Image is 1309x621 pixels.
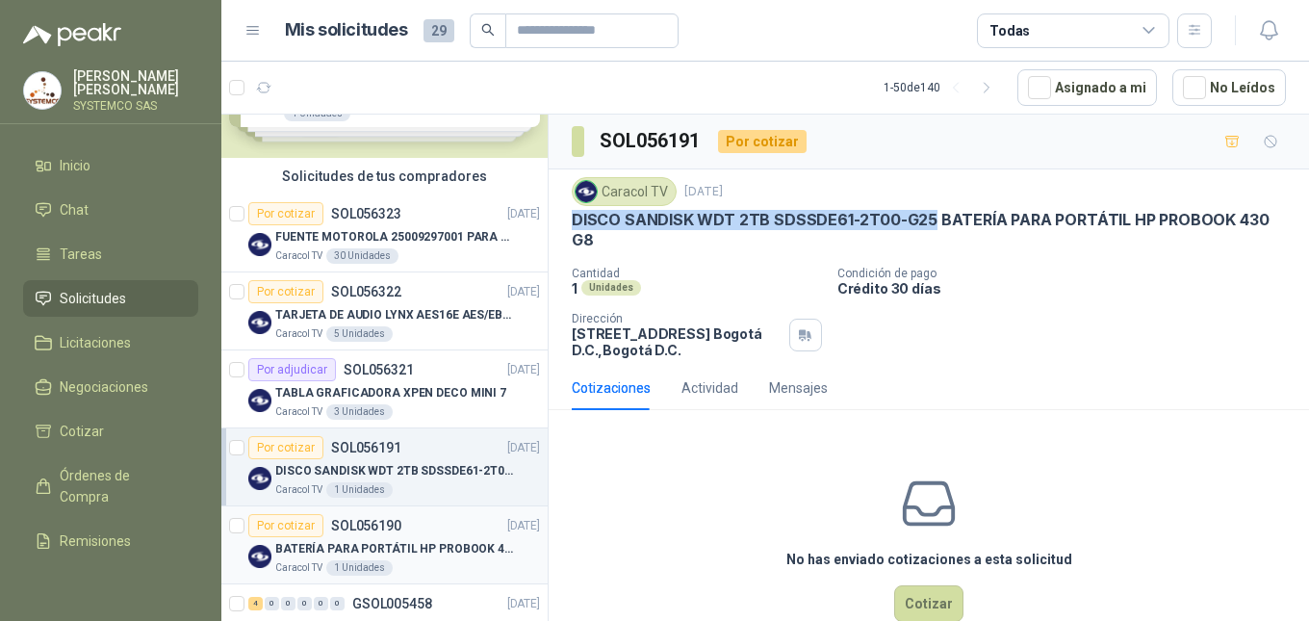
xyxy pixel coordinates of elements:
[275,560,322,576] p: Caracol TV
[344,363,414,376] p: SOL056321
[884,72,1002,103] div: 1 - 50 de 140
[281,597,295,610] div: 0
[265,597,279,610] div: 0
[352,597,432,610] p: GSOL005458
[507,517,540,535] p: [DATE]
[837,280,1301,297] p: Crédito 30 días
[275,404,322,420] p: Caracol TV
[331,441,401,454] p: SOL056191
[576,181,597,202] img: Company Logo
[221,350,548,428] a: Por adjudicarSOL056321[DATE] Company LogoTABLA GRAFICADORA XPEN DECO MINI 7Caracol TV3 Unidades
[684,183,723,201] p: [DATE]
[331,519,401,532] p: SOL056190
[481,23,495,37] span: search
[507,595,540,613] p: [DATE]
[681,377,738,399] div: Actividad
[572,267,822,280] p: Cantidad
[275,384,506,402] p: TABLA GRAFICADORA XPEN DECO MINI 7
[23,324,198,361] a: Licitaciones
[837,267,1301,280] p: Condición de pago
[23,457,198,515] a: Órdenes de Compra
[330,597,345,610] div: 0
[248,436,323,459] div: Por cotizar
[275,248,322,264] p: Caracol TV
[275,462,515,480] p: DISCO SANDISK WDT 2TB SDSSDE61-2T00-G25 BATERÍA PARA PORTÁTIL HP PROBOOK 430 G8
[60,155,90,176] span: Inicio
[248,311,271,334] img: Company Logo
[507,205,540,223] p: [DATE]
[507,283,540,301] p: [DATE]
[248,202,323,225] div: Por cotizar
[221,428,548,506] a: Por cotizarSOL056191[DATE] Company LogoDISCO SANDISK WDT 2TB SDSSDE61-2T00-G25 BATERÍA PARA PORTÁ...
[23,236,198,272] a: Tareas
[23,567,198,604] a: Configuración
[248,358,336,381] div: Por adjudicar
[248,597,263,610] div: 4
[221,506,548,584] a: Por cotizarSOL056190[DATE] Company LogoBATERÍA PARA PORTÁTIL HP PROBOOK 430 G8Caracol TV1 Unidades
[73,100,198,112] p: SYSTEMCO SAS
[507,439,540,457] p: [DATE]
[718,130,807,153] div: Por cotizar
[248,514,323,537] div: Por cotizar
[572,210,1286,251] p: DISCO SANDISK WDT 2TB SDSSDE61-2T00-G25 BATERÍA PARA PORTÁTIL HP PROBOOK 430 G8
[326,248,398,264] div: 30 Unidades
[297,597,312,610] div: 0
[60,530,131,552] span: Remisiones
[331,207,401,220] p: SOL056323
[23,523,198,559] a: Remisiones
[221,272,548,350] a: Por cotizarSOL056322[DATE] Company LogoTARJETA DE AUDIO LYNX AES16E AES/EBU PCICaracol TV5 Unidades
[248,467,271,490] img: Company Logo
[248,280,323,303] div: Por cotizar
[221,194,548,272] a: Por cotizarSOL056323[DATE] Company LogoFUENTE MOTOROLA 25009297001 PARA EP450Caracol TV30 Unidades
[275,228,515,246] p: FUENTE MOTOROLA 25009297001 PARA EP450
[572,312,782,325] p: Dirección
[507,361,540,379] p: [DATE]
[989,20,1030,41] div: Todas
[572,377,651,399] div: Cotizaciones
[314,597,328,610] div: 0
[60,376,148,398] span: Negociaciones
[326,482,393,498] div: 1 Unidades
[24,72,61,109] img: Company Logo
[221,158,548,194] div: Solicitudes de tus compradores
[23,369,198,405] a: Negociaciones
[60,244,102,265] span: Tareas
[23,280,198,317] a: Solicitudes
[23,192,198,228] a: Chat
[60,288,126,309] span: Solicitudes
[600,126,703,156] h3: SOL056191
[23,413,198,450] a: Cotizar
[73,69,198,96] p: [PERSON_NAME] [PERSON_NAME]
[572,280,577,297] p: 1
[572,325,782,358] p: [STREET_ADDRESS] Bogotá D.C. , Bogotá D.C.
[248,233,271,256] img: Company Logo
[331,285,401,298] p: SOL056322
[423,19,454,42] span: 29
[769,377,828,399] div: Mensajes
[23,147,198,184] a: Inicio
[572,177,677,206] div: Caracol TV
[248,389,271,412] img: Company Logo
[1172,69,1286,106] button: No Leídos
[275,540,515,558] p: BATERÍA PARA PORTÁTIL HP PROBOOK 430 G8
[326,326,393,342] div: 5 Unidades
[23,23,121,46] img: Logo peakr
[248,545,271,568] img: Company Logo
[786,549,1072,570] h3: No has enviado cotizaciones a esta solicitud
[60,465,180,507] span: Órdenes de Compra
[60,421,104,442] span: Cotizar
[326,404,393,420] div: 3 Unidades
[275,326,322,342] p: Caracol TV
[326,560,393,576] div: 1 Unidades
[285,16,408,44] h1: Mis solicitudes
[60,199,89,220] span: Chat
[1017,69,1157,106] button: Asignado a mi
[581,280,641,296] div: Unidades
[275,306,515,324] p: TARJETA DE AUDIO LYNX AES16E AES/EBU PCI
[60,332,131,353] span: Licitaciones
[275,482,322,498] p: Caracol TV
